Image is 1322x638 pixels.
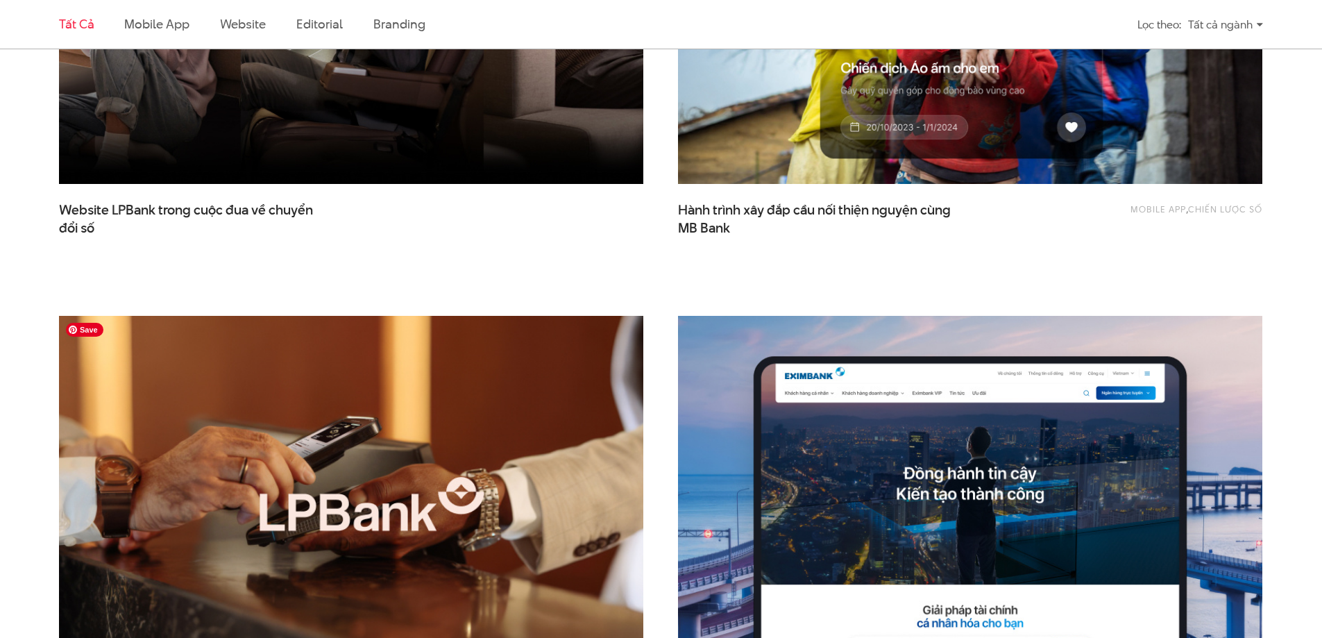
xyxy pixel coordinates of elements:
div: Lọc theo: [1137,12,1181,37]
span: Hành trình xây đắp cầu nối thiện nguyện cùng [678,201,956,236]
a: Hành trình xây đắp cầu nối thiện nguyện cùngMB Bank [678,201,956,236]
a: Mobile app [1130,203,1186,215]
a: Editorial [296,15,343,33]
a: Branding [373,15,425,33]
div: Tất cả ngành [1188,12,1263,37]
a: Tất cả [59,15,94,33]
span: đổi số [59,219,94,237]
div: , [1028,201,1262,229]
span: MB Bank [678,219,730,237]
span: Save [66,323,103,337]
span: Website LPBank trong cuộc đua về chuyển [59,201,337,236]
a: Mobile app [124,15,189,33]
a: Website LPBank trong cuộc đua về chuyểnđổi số [59,201,337,236]
a: Chiến lược số [1188,203,1262,215]
a: Website [220,15,266,33]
